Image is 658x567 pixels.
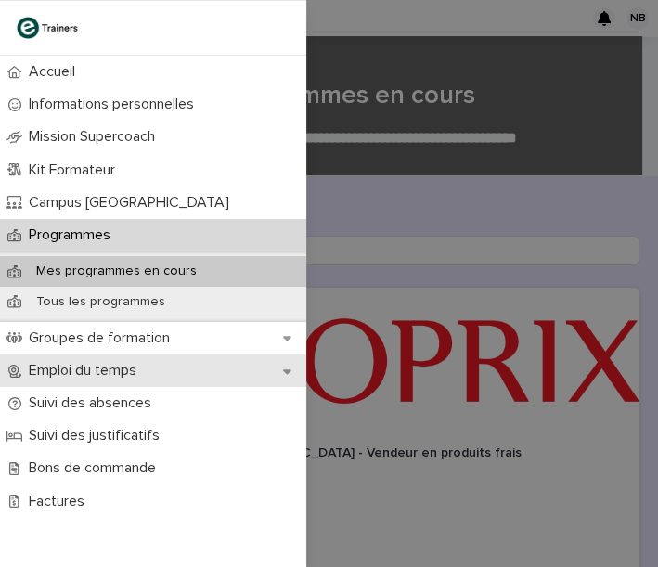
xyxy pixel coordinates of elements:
[21,264,212,279] p: Mes programmes en cours
[21,427,174,445] p: Suivi des justificatifs
[21,459,171,477] p: Bons de commande
[21,362,151,380] p: Emploi du temps
[21,63,90,81] p: Accueil
[21,226,125,244] p: Programmes
[21,161,130,179] p: Kit Formateur
[21,394,166,412] p: Suivi des absences
[15,16,82,40] img: K0CqGN7SDeD6s4JG8KQk
[21,128,170,146] p: Mission Supercoach
[21,493,99,510] p: Factures
[21,96,209,113] p: Informations personnelles
[21,194,244,212] p: Campus [GEOGRAPHIC_DATA]
[21,329,185,347] p: Groupes de formation
[21,294,180,310] p: Tous les programmes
